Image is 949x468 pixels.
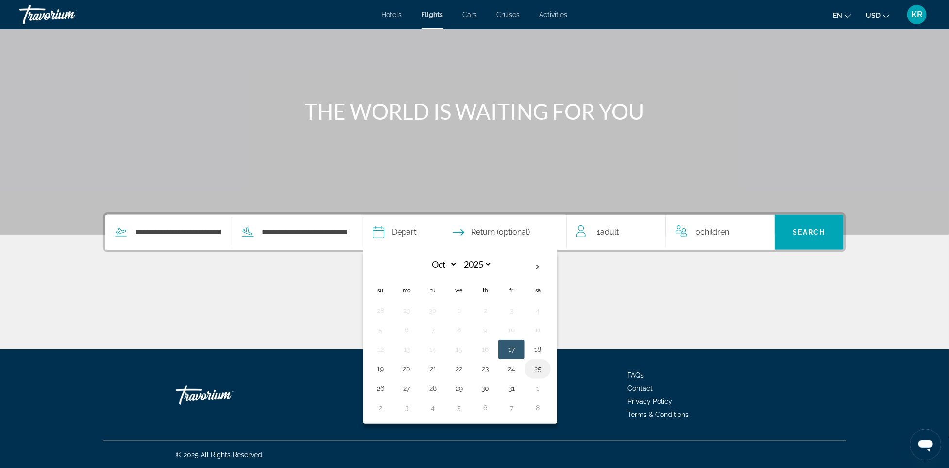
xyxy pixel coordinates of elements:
button: Day 5 [373,323,388,337]
h1: THE WORLD IS WAITING FOR YOU [292,99,657,124]
button: Day 31 [504,381,519,395]
button: Day 4 [530,304,545,317]
button: User Menu [904,4,930,25]
button: Day 25 [530,362,545,376]
div: Search widget [105,215,844,250]
a: FAQs [627,371,644,379]
iframe: Button to launch messaging window [910,429,941,460]
button: Day 21 [425,362,441,376]
a: Privacy Policy [627,398,672,405]
table: Left calendar grid [367,256,551,417]
button: Day 2 [373,401,388,415]
a: Hotels [382,11,402,18]
button: Day 10 [504,323,519,337]
button: Day 23 [477,362,493,376]
button: Day 8 [451,323,467,337]
button: Day 7 [504,401,519,415]
button: Day 29 [451,381,467,395]
button: Day 29 [399,304,414,317]
button: Day 9 [477,323,493,337]
button: Next month [525,256,551,278]
span: KR [911,10,923,19]
button: Day 22 [451,362,467,376]
span: Children [701,227,729,237]
button: Day 8 [530,401,545,415]
a: Cruises [497,11,520,18]
button: Day 4 [425,401,441,415]
button: Change language [833,8,851,22]
a: Go Home [176,381,273,410]
button: Day 18 [530,343,545,356]
span: 1 [597,225,619,239]
button: Search [775,215,844,250]
button: Day 17 [504,343,519,356]
button: Day 24 [504,362,519,376]
button: Day 1 [451,304,467,317]
button: Day 28 [425,381,441,395]
button: Day 1 [530,381,545,395]
a: Activities [540,11,568,18]
button: Day 19 [373,362,388,376]
button: Day 12 [373,343,388,356]
select: Select year [460,256,492,273]
button: Day 11 [530,323,545,337]
button: Day 13 [399,343,414,356]
button: Day 28 [373,304,388,317]
button: Day 6 [399,323,414,337]
button: Day 14 [425,343,441,356]
button: Day 30 [477,381,493,395]
button: Change currency [866,8,890,22]
button: Day 2 [477,304,493,317]
span: © 2025 All Rights Reserved. [176,451,264,459]
button: Select depart date [373,215,416,250]
span: 0 [696,225,729,239]
a: Flights [422,11,443,18]
button: Day 15 [451,343,467,356]
a: Contact [627,384,653,392]
button: Day 3 [504,304,519,317]
button: Day 27 [399,381,414,395]
span: Adult [600,227,619,237]
a: Cars [463,11,477,18]
button: Day 7 [425,323,441,337]
a: Travorium [19,2,117,27]
button: Travelers: 1 adult, 0 children [567,215,775,250]
button: Day 3 [399,401,414,415]
button: Day 16 [477,343,493,356]
select: Select month [426,256,458,273]
button: Day 6 [477,401,493,415]
span: USD [866,12,881,19]
button: Day 20 [399,362,414,376]
span: Search [793,228,826,236]
button: Day 26 [373,381,388,395]
button: Day 5 [451,401,467,415]
span: en [833,12,842,19]
button: Day 30 [425,304,441,317]
span: Return (optional) [472,225,530,239]
button: Select return date [453,215,530,250]
a: Terms & Conditions [627,411,689,418]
